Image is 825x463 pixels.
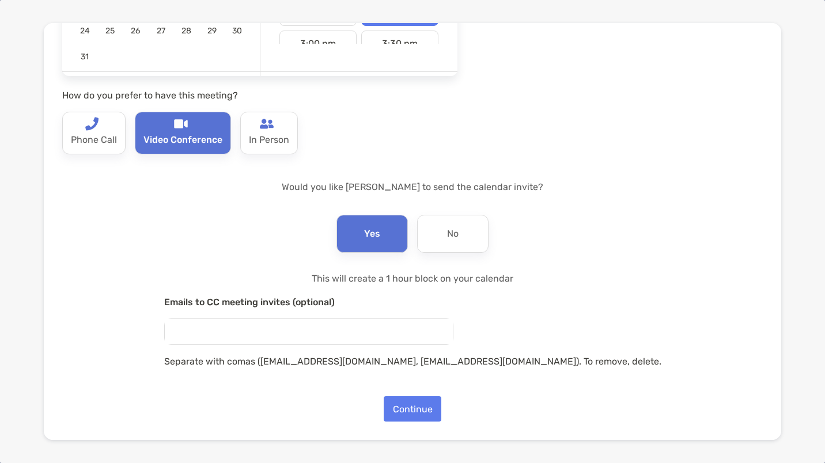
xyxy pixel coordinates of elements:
span: 27 [151,26,171,36]
span: 29 [202,26,222,36]
span: 26 [126,26,145,36]
img: type-call [174,117,188,131]
button: Continue [384,396,441,422]
p: Emails to CC meeting invites [164,295,661,309]
p: Would you like [PERSON_NAME] to send the calendar invite? [62,180,763,194]
span: 30 [228,26,247,36]
div: 3:00 pm [279,31,357,57]
p: Separate with comas ([EMAIL_ADDRESS][DOMAIN_NAME], [EMAIL_ADDRESS][DOMAIN_NAME]). To remove, delete. [164,354,661,369]
p: In Person [249,131,289,149]
div: 3:30 pm [361,31,438,57]
span: 25 [100,26,120,36]
span: 28 [177,26,196,36]
img: type-call [85,117,99,131]
p: Phone Call [71,131,117,149]
p: No [447,225,459,243]
span: (optional) [293,297,335,308]
span: 24 [75,26,94,36]
p: This will create a 1 hour block on your calendar [164,271,661,286]
img: type-call [260,117,274,131]
span: 31 [75,52,94,62]
p: How do you prefer to have this meeting? [62,88,457,103]
p: Yes [364,225,380,243]
p: Video Conference [143,131,222,149]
